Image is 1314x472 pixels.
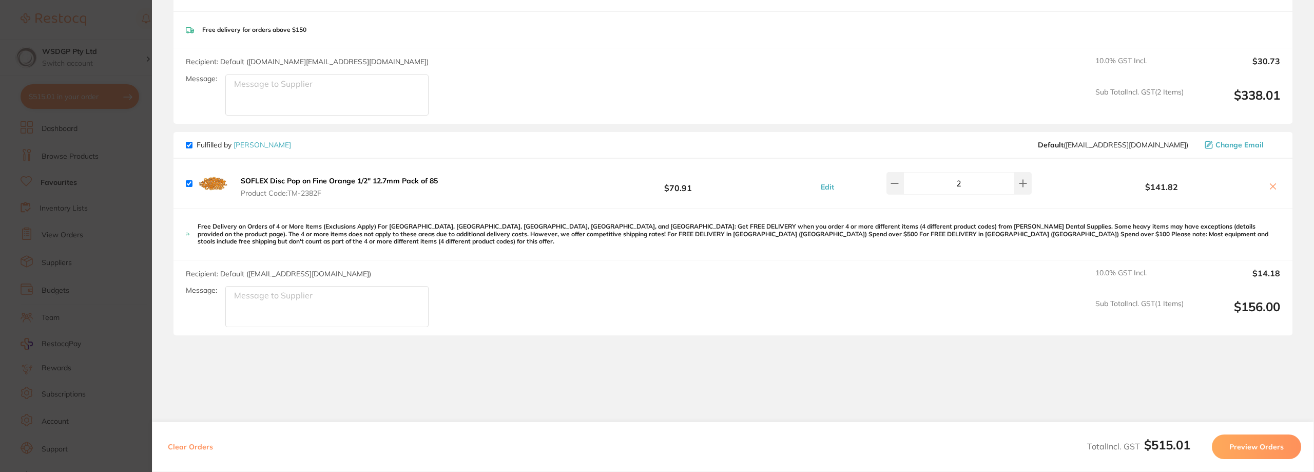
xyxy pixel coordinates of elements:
p: Free delivery for orders above $150 [202,26,306,33]
span: 10.0 % GST Incl. [1095,269,1184,291]
span: save@adamdental.com.au [1038,141,1188,149]
label: Message: [186,286,217,295]
b: SOFLEX Disc Pop on Fine Orange 1/2" 12.7mm Pack of 85 [241,176,438,185]
label: Message: [186,74,217,83]
output: $14.18 [1192,269,1280,291]
button: Edit [818,182,837,192]
output: $156.00 [1192,299,1280,328]
span: Product Code: TM-2382F [241,189,438,197]
span: Total Incl. GST [1087,441,1190,451]
p: Fulfilled by [197,141,291,149]
a: [PERSON_NAME] [234,140,291,149]
span: Recipient: Default ( [EMAIL_ADDRESS][DOMAIN_NAME] ) [186,269,371,278]
b: Default [1038,140,1064,149]
span: Sub Total Incl. GST ( 2 Items) [1095,88,1184,116]
button: SOFLEX Disc Pop on Fine Orange 1/2" 12.7mm Pack of 85 Product Code:TM-2382F [238,176,441,198]
button: Change Email [1202,140,1280,149]
button: Clear Orders [165,435,216,459]
p: Free Delivery on Orders of 4 or More Items (Exclusions Apply) For [GEOGRAPHIC_DATA], [GEOGRAPHIC_... [198,223,1280,245]
span: Change Email [1215,141,1264,149]
button: Preview Orders [1212,435,1301,459]
span: 10.0 % GST Incl. [1095,56,1184,79]
img: MGR0MnV2aw [197,167,229,200]
output: $30.73 [1192,56,1280,79]
span: Recipient: Default ( [DOMAIN_NAME][EMAIL_ADDRESS][DOMAIN_NAME] ) [186,57,429,66]
output: $338.01 [1192,88,1280,116]
b: $141.82 [1061,182,1262,192]
span: Sub Total Incl. GST ( 1 Items) [1095,299,1184,328]
b: $70.91 [569,174,787,193]
b: $515.01 [1144,437,1190,452]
